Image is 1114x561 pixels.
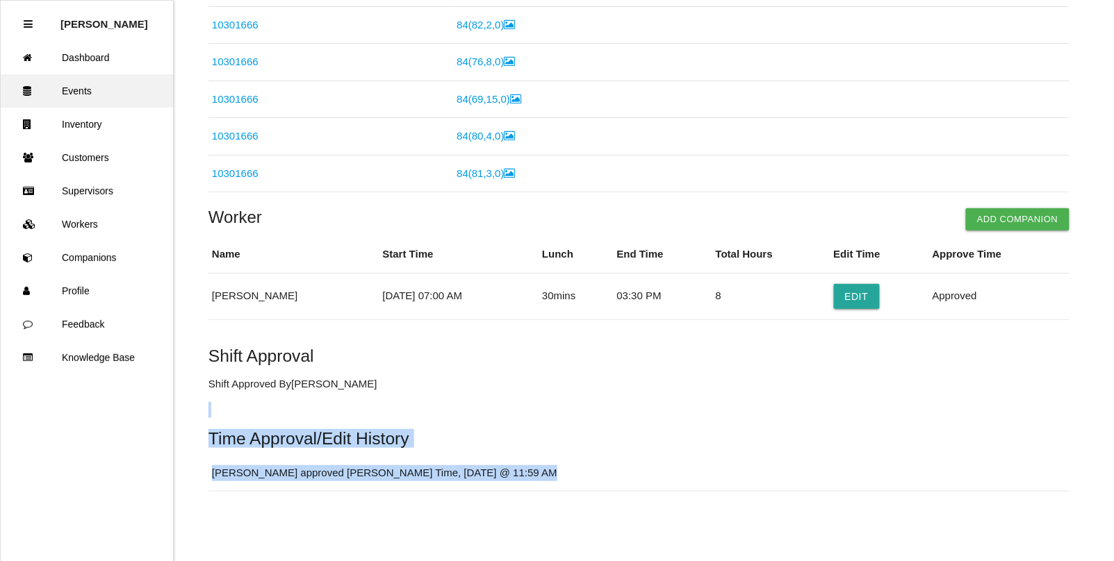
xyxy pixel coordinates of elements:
a: Supervisors [1,174,173,208]
p: Rosie Blandino [60,8,148,30]
a: 84(69,15,0) [457,93,521,105]
i: Image Inside [505,168,516,178]
a: Inventory [1,108,173,141]
a: 10301666 [212,56,259,67]
a: 84(80,4,0) [457,130,515,142]
a: 10301666 [212,167,259,179]
a: 10301666 [212,130,259,142]
i: Image Inside [505,56,516,67]
td: Approved [929,273,1070,319]
a: Feedback [1,308,173,341]
button: Add Companion [966,208,1070,231]
a: Events [1,74,173,108]
a: 84(81,3,0) [457,167,515,179]
th: Approve Time [929,236,1070,273]
th: Start Time [379,236,539,273]
td: [PERSON_NAME] approved [PERSON_NAME] Time, [DATE] @ 11:59 AM [208,455,1053,492]
th: Lunch [539,236,613,273]
i: Image Inside [505,131,516,141]
h5: Time Approval/Edit History [208,429,1070,448]
td: [PERSON_NAME] [208,273,379,319]
th: End Time [614,236,712,273]
a: Profile [1,274,173,308]
div: Close [24,8,33,41]
th: Name [208,236,379,273]
a: 84(82,2,0) [457,19,515,31]
a: Companions [1,241,173,274]
h4: Worker [208,208,1070,226]
a: Knowledge Base [1,341,173,374]
a: Workers [1,208,173,241]
td: 30 mins [539,273,613,319]
a: 10301666 [212,19,259,31]
td: [DATE] 07:00 AM [379,273,539,319]
a: 84(76,8,0) [457,56,515,67]
td: 8 [712,273,830,319]
h5: Shift Approval [208,346,1070,365]
button: Edit [834,284,880,309]
i: Image Inside [505,19,516,30]
td: 03:30 PM [614,273,712,319]
th: Total Hours [712,236,830,273]
p: Shift Approved By [PERSON_NAME] [208,376,1070,392]
a: Customers [1,141,173,174]
i: Image Inside [510,94,521,104]
a: 10301666 [212,93,259,105]
a: Dashboard [1,41,173,74]
th: Edit Time [830,236,929,273]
